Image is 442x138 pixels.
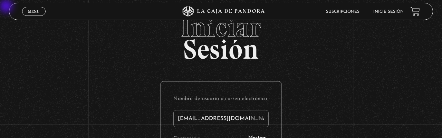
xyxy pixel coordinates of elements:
span: Menu [28,9,39,13]
a: Suscripciones [326,10,359,14]
a: View your shopping cart [411,7,420,16]
label: Nombre de usuario o correo electrónico [173,94,269,105]
a: Inicie sesión [373,10,404,14]
span: Cerrar [26,15,42,20]
span: Iniciar [9,13,433,41]
h2: Sesión [9,13,433,58]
